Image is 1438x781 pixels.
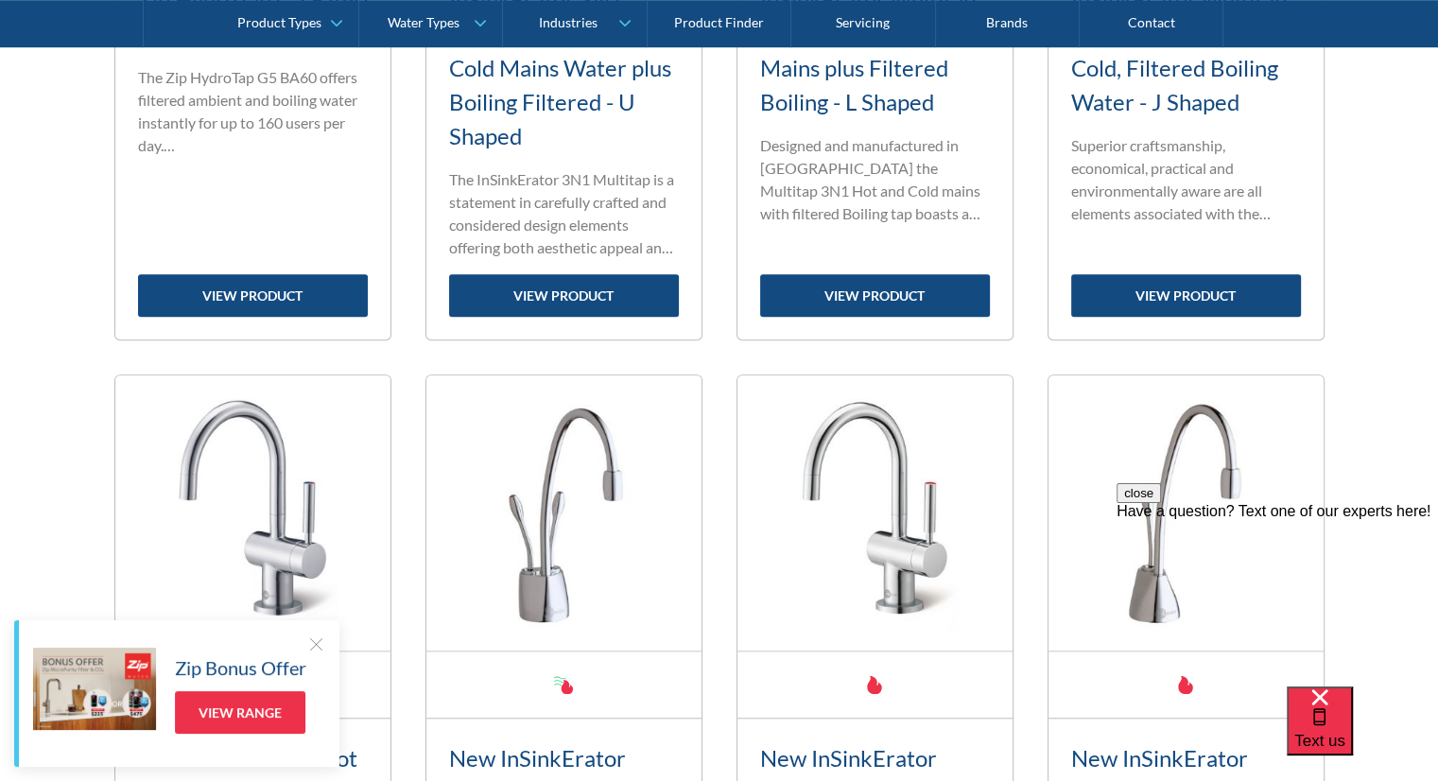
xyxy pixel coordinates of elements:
img: New InSinkErator Steaming Hot Water Tap - Hottap H3300 [737,375,1013,651]
iframe: podium webchat widget bubble [1287,686,1438,781]
p: The InSinkErator 3N1 Multitap is a statement in carefully crafted and considered design elements ... [449,168,679,259]
p: Superior craftsmanship, economical, practical and environmentally aware are all elements associat... [1071,134,1301,225]
iframe: podium webchat widget prompt [1117,483,1438,710]
h5: Zip Bonus Offer [175,653,306,682]
a: View Range [175,691,305,734]
img: Zip Bonus Offer [33,648,156,730]
p: The Zip HydroTap G5 BA60 offers filtered ambient and boiling water instantly for up to 160 users ... [138,66,368,157]
a: view product [138,274,368,317]
img: New InSinkErator Steaming Filtered Water Hottap GN1100 [1048,375,1324,651]
div: Industries [539,15,598,31]
a: view product [449,274,679,317]
img: New InSinkErator Hot and Ambient Hottap HC3300 [115,375,390,651]
img: New InSinkErator Steaming and Ambient Filtered Hottap HC1100 [426,375,702,651]
div: Product Types [237,15,321,31]
p: Designed and manufactured in [GEOGRAPHIC_DATA] the Multitap 3N1 Hot and Cold mains with filtered ... [760,134,990,225]
div: Water Types [388,15,459,31]
a: view product [1071,274,1301,317]
a: view product [760,274,990,317]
